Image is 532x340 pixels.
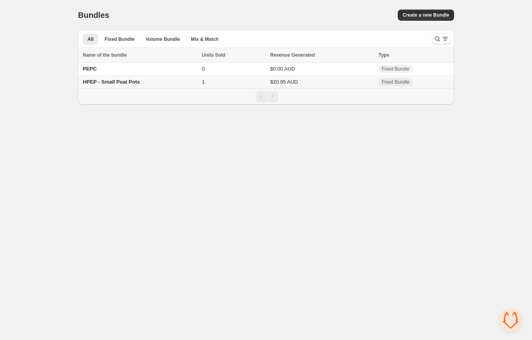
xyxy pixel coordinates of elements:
div: Name of the bundle [83,51,197,59]
a: Open chat [499,308,522,332]
span: 0 [202,66,205,72]
span: Volume Bundle [146,36,180,42]
button: Search and filter results [432,33,451,44]
span: Revenue Generated [270,51,315,59]
span: PEPC [83,66,97,72]
h1: Bundles [78,10,109,20]
nav: Pagination [78,88,454,105]
span: 1 [202,79,205,85]
button: Create a new Bundle [398,10,454,21]
span: All [87,36,93,42]
span: Fixed Bundle [104,36,134,42]
button: Revenue Generated [270,51,323,59]
button: Units Sold [202,51,233,59]
span: $20.95 AUD [270,79,298,85]
span: Create a new Bundle [403,12,449,18]
span: Fixed Bundle [382,66,409,72]
span: Fixed Bundle [382,79,409,85]
span: HPEP - Small Peat Pots [83,79,140,85]
div: Type [378,51,449,59]
span: Mix & Match [191,36,218,42]
span: Units Sold [202,51,225,59]
span: $0.00 AUD [270,66,295,72]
